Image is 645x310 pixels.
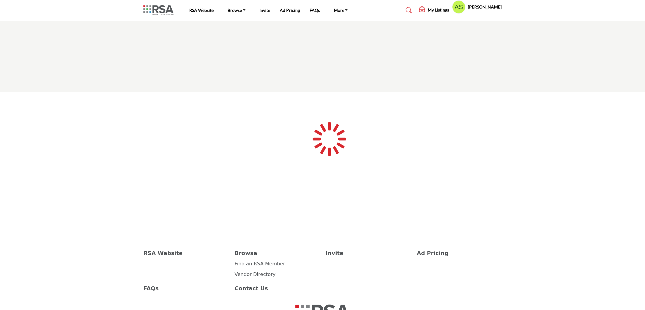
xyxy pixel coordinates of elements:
a: Contact Us [235,284,319,292]
button: Show hide supplier dropdown [452,0,465,14]
a: Vendor Directory [235,271,276,277]
a: Invite [326,249,410,257]
a: Browse [223,6,250,15]
a: Browse [235,249,319,257]
a: FAQs [143,284,228,292]
a: More [330,6,352,15]
h5: [PERSON_NAME] [468,4,502,10]
img: Site Logo [143,5,177,15]
a: Ad Pricing [280,8,300,13]
a: Invite [259,8,270,13]
a: Search [400,5,416,15]
a: Find an RSA Member [235,261,285,267]
a: Ad Pricing [417,249,502,257]
a: RSA Website [189,8,214,13]
a: FAQs [310,8,320,13]
a: RSA Website [143,249,228,257]
div: My Listings [419,7,449,14]
h5: My Listings [428,7,449,13]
